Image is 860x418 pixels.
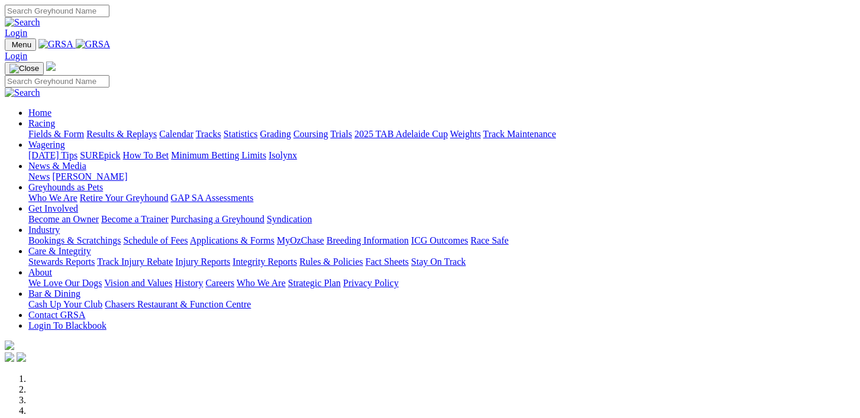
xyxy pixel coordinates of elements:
[28,289,80,299] a: Bar & Dining
[28,257,855,267] div: Care & Integrity
[196,129,221,139] a: Tracks
[293,129,328,139] a: Coursing
[104,278,172,288] a: Vision and Values
[28,182,103,192] a: Greyhounds as Pets
[28,278,855,289] div: About
[28,193,77,203] a: Who We Are
[28,235,121,245] a: Bookings & Scratchings
[277,235,324,245] a: MyOzChase
[46,61,56,71] img: logo-grsa-white.png
[28,129,855,140] div: Racing
[260,129,291,139] a: Grading
[28,246,91,256] a: Care & Integrity
[28,150,855,161] div: Wagering
[5,62,44,75] button: Toggle navigation
[411,257,465,267] a: Stay On Track
[205,278,234,288] a: Careers
[28,193,855,203] div: Greyhounds as Pets
[5,352,14,362] img: facebook.svg
[28,140,65,150] a: Wagering
[5,75,109,88] input: Search
[159,129,193,139] a: Calendar
[269,150,297,160] a: Isolynx
[232,257,297,267] a: Integrity Reports
[28,171,50,182] a: News
[28,299,855,310] div: Bar & Dining
[237,278,286,288] a: Who We Are
[28,108,51,118] a: Home
[190,235,274,245] a: Applications & Forms
[105,299,251,309] a: Chasers Restaurant & Function Centre
[101,214,169,224] a: Become a Trainer
[28,299,102,309] a: Cash Up Your Club
[5,341,14,350] img: logo-grsa-white.png
[5,88,40,98] img: Search
[5,5,109,17] input: Search
[28,320,106,330] a: Login To Blackbook
[97,257,173,267] a: Track Injury Rebate
[80,150,120,160] a: SUREpick
[28,225,60,235] a: Industry
[28,278,102,288] a: We Love Our Dogs
[366,257,409,267] a: Fact Sheets
[224,129,258,139] a: Statistics
[299,257,363,267] a: Rules & Policies
[411,235,468,245] a: ICG Outcomes
[5,28,27,38] a: Login
[28,118,55,128] a: Racing
[80,193,169,203] a: Retire Your Greyhound
[28,171,855,182] div: News & Media
[123,150,169,160] a: How To Bet
[28,129,84,139] a: Fields & Form
[76,39,111,50] img: GRSA
[12,40,31,49] span: Menu
[9,64,39,73] img: Close
[5,38,36,51] button: Toggle navigation
[28,161,86,171] a: News & Media
[175,257,230,267] a: Injury Reports
[174,278,203,288] a: History
[326,235,409,245] a: Breeding Information
[470,235,508,245] a: Race Safe
[171,193,254,203] a: GAP SA Assessments
[28,150,77,160] a: [DATE] Tips
[288,278,341,288] a: Strategic Plan
[28,235,855,246] div: Industry
[28,267,52,277] a: About
[171,150,266,160] a: Minimum Betting Limits
[450,129,481,139] a: Weights
[28,214,99,224] a: Become an Owner
[267,214,312,224] a: Syndication
[354,129,448,139] a: 2025 TAB Adelaide Cup
[171,214,264,224] a: Purchasing a Greyhound
[123,235,187,245] a: Schedule of Fees
[5,17,40,28] img: Search
[330,129,352,139] a: Trials
[28,203,78,213] a: Get Involved
[17,352,26,362] img: twitter.svg
[86,129,157,139] a: Results & Replays
[483,129,556,139] a: Track Maintenance
[52,171,127,182] a: [PERSON_NAME]
[38,39,73,50] img: GRSA
[343,278,399,288] a: Privacy Policy
[5,51,27,61] a: Login
[28,257,95,267] a: Stewards Reports
[28,310,85,320] a: Contact GRSA
[28,214,855,225] div: Get Involved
